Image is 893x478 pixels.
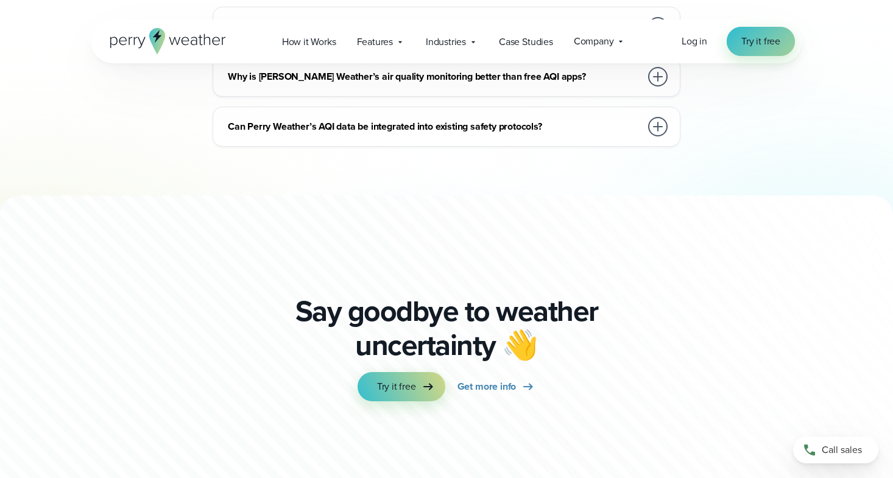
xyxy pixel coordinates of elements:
span: Features [357,35,393,49]
span: How it Works [282,35,336,49]
a: How it Works [272,29,347,54]
span: Try it free [377,379,416,394]
span: Company [574,34,614,49]
span: Case Studies [499,35,553,49]
a: Log in [682,34,707,49]
a: Case Studies [489,29,563,54]
span: Log in [682,34,707,48]
a: Try it free [358,372,445,401]
p: Say goodbye to weather uncertainty 👋 [291,294,602,362]
span: Try it free [741,34,780,49]
h3: Why is [PERSON_NAME] Weather’s air quality monitoring better than free AQI apps? [228,69,641,84]
a: Get more info [457,372,536,401]
a: Call sales [793,437,878,463]
a: Try it free [727,27,795,56]
h3: Can Perry Weather’s AQI data be integrated into existing safety protocols? [228,119,641,134]
span: Call sales [822,443,862,457]
span: Get more info [457,379,517,394]
span: Industries [426,35,466,49]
